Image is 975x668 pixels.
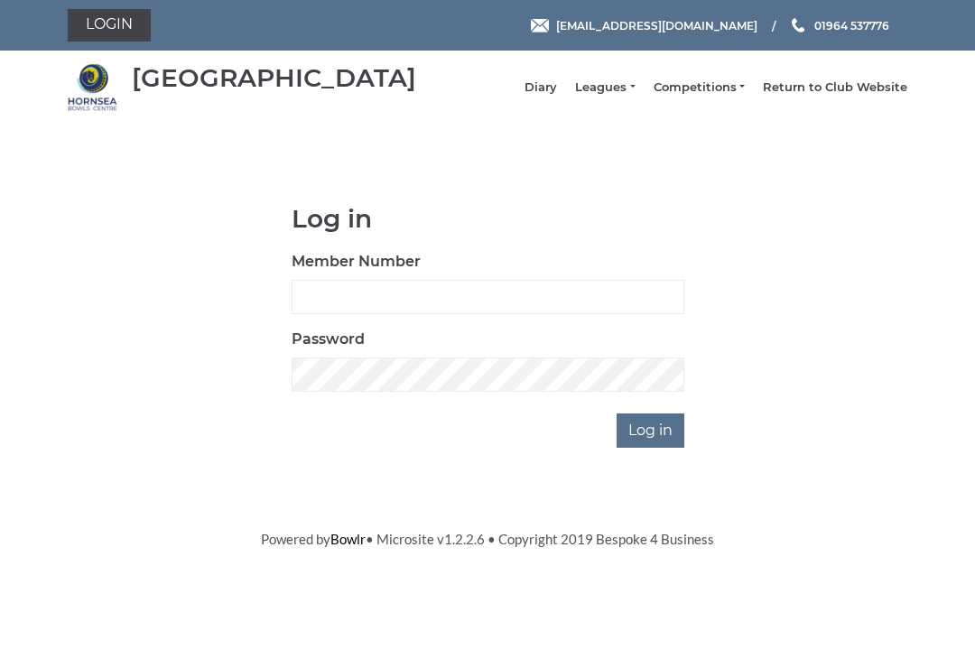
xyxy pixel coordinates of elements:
input: Log in [617,413,684,448]
img: Phone us [792,18,804,32]
a: Diary [525,79,557,96]
a: Bowlr [330,531,366,547]
span: Powered by • Microsite v1.2.2.6 • Copyright 2019 Bespoke 4 Business [261,531,714,547]
div: [GEOGRAPHIC_DATA] [132,64,416,92]
a: Leagues [575,79,635,96]
label: Member Number [292,251,421,273]
h1: Log in [292,205,684,233]
span: 01964 537776 [814,18,889,32]
a: Login [68,9,151,42]
a: Return to Club Website [763,79,907,96]
img: Email [531,19,549,32]
a: Email [EMAIL_ADDRESS][DOMAIN_NAME] [531,17,757,34]
img: Hornsea Bowls Centre [68,62,117,112]
a: Phone us 01964 537776 [789,17,889,34]
label: Password [292,329,365,350]
a: Competitions [654,79,745,96]
span: [EMAIL_ADDRESS][DOMAIN_NAME] [556,18,757,32]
